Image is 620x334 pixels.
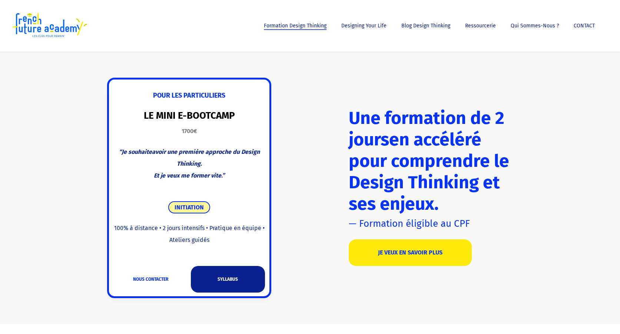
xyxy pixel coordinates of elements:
span: 100% à distance • 2 jours intensifs • Pratique en équipe • Ateliers guidés [114,225,265,243]
a: CONTACT [570,23,599,28]
span: Ressourcerie [465,23,496,29]
a: Blog Design Thinking [398,23,454,28]
a: JE VEUX EN SAVOIR PLUS [349,239,472,266]
a: Designing Your Life [338,23,390,28]
span: Designing Your Life [341,23,387,29]
a: Formation Design Thinking [260,23,330,28]
strong: 1700€ [182,128,197,135]
a: NOUS CONTACTER [114,266,188,293]
span: avoir une première approche du Design Thinking. [152,148,260,167]
span: Blog Design Thinking [401,23,450,29]
a: Ressourcerie [461,23,500,28]
strong: LE MINI E-BOOTCAMP [144,110,235,121]
span: “Je souhaite [119,148,152,155]
span: Qui sommes-nous ? [511,23,559,29]
a: SYLLABUS [191,266,265,293]
span: Formation Design Thinking [264,23,326,29]
span: Une formation de 2 jours [349,107,504,150]
img: French Future Academy [10,11,89,41]
span: ” [222,172,225,179]
span: POUR LES PARTICULIERS [153,91,225,99]
span: CONTACT [574,23,595,29]
span: — Formation éligible au CPF [349,218,470,229]
span: INITIATION [168,201,210,213]
span: Et je veux me former vite. [154,172,222,179]
span: en accéléré pour comprendre le Design Thinking et ses enjeux. [349,129,509,215]
a: Qui sommes-nous ? [507,23,563,28]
